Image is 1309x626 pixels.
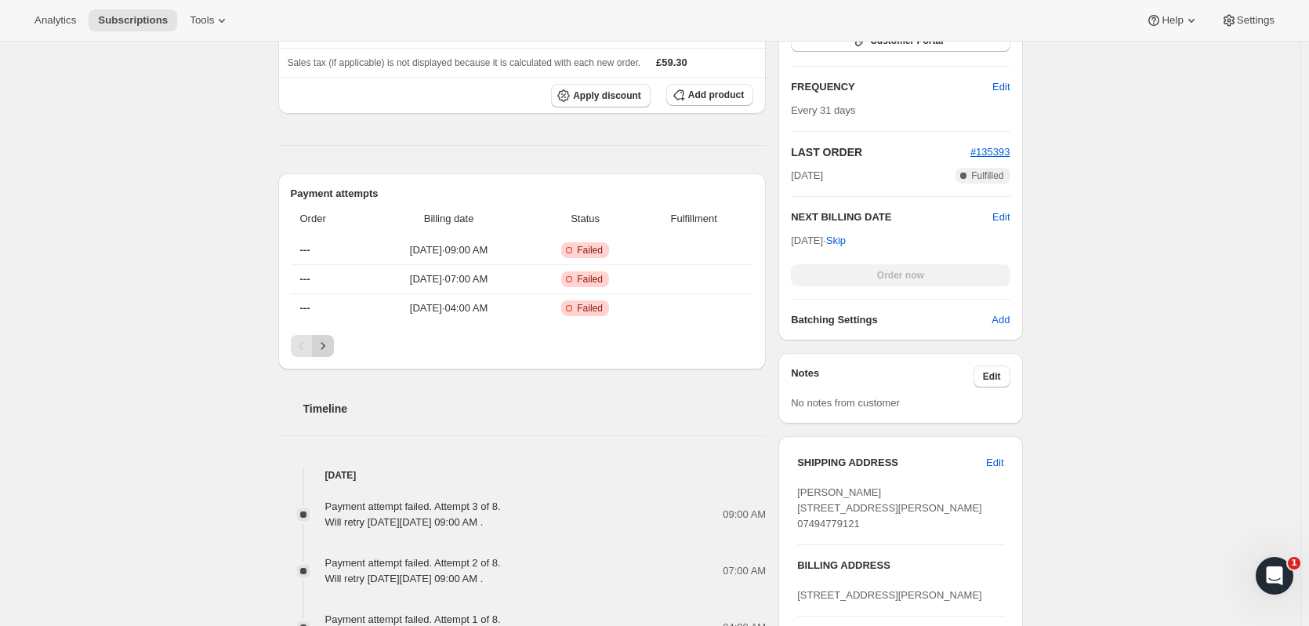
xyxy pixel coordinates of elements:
nav: Pagination [291,335,754,357]
button: Add [982,308,1019,333]
span: Failed [577,302,603,315]
span: 07:00 AM [723,563,766,579]
button: Help [1137,9,1208,31]
span: --- [300,273,310,285]
h3: SHIPPING ADDRESS [797,455,986,471]
span: Settings [1237,14,1275,27]
span: [DATE] [791,168,823,184]
span: Every 31 days [791,104,855,116]
button: Analytics [25,9,85,31]
span: --- [300,244,310,256]
span: Apply discount [573,89,641,102]
span: Skip [826,233,846,249]
button: Add product [666,84,753,106]
span: Edit [992,79,1010,95]
span: Fulfillment [644,211,744,227]
button: #135393 [970,144,1010,160]
button: Edit [983,75,1019,100]
span: Add product [688,89,744,101]
button: Next [312,335,334,357]
h2: Payment attempts [291,186,754,202]
span: Edit [983,370,1001,383]
span: Add [992,312,1010,328]
span: 1 [1288,557,1300,570]
iframe: Intercom live chat [1256,557,1293,595]
button: Settings [1212,9,1284,31]
div: Payment attempt failed. Attempt 2 of 8. Will retry [DATE][DATE] 09:00 AM . [325,555,501,587]
span: [DATE] · 09:00 AM [371,242,527,258]
span: Analytics [34,14,76,27]
span: Help [1162,14,1183,27]
button: Tools [180,9,239,31]
h2: Timeline [303,401,767,417]
span: 09:00 AM [723,507,766,522]
span: [STREET_ADDRESS][PERSON_NAME] [797,589,982,601]
button: Edit [992,209,1010,225]
span: [DATE] · 04:00 AM [371,300,527,316]
span: [DATE] · 07:00 AM [371,271,527,287]
h3: BILLING ADDRESS [797,558,1003,573]
span: No notes from customer [791,397,900,409]
th: Order [291,202,367,236]
span: Status [536,211,634,227]
h2: FREQUENCY [791,79,992,95]
span: Edit [986,455,1003,471]
a: #135393 [970,146,1010,158]
span: Fulfilled [971,169,1003,182]
h2: LAST ORDER [791,144,970,160]
button: Edit [974,366,1010,388]
h6: Batching Settings [791,312,992,328]
span: Tools [190,14,214,27]
span: Failed [577,273,603,286]
span: [PERSON_NAME] [STREET_ADDRESS][PERSON_NAME] 07494779121 [797,486,982,530]
span: --- [300,302,310,314]
h4: [DATE] [278,468,767,483]
span: Billing date [371,211,527,227]
span: £59.30 [656,56,687,68]
span: Subscriptions [98,14,168,27]
span: [DATE] · [791,235,846,246]
span: Failed [577,244,603,257]
button: Skip [817,228,855,253]
button: Apply discount [551,84,651,107]
button: Edit [977,450,1013,475]
h3: Notes [791,366,974,388]
div: Payment attempt failed. Attempt 3 of 8. Will retry [DATE][DATE] 09:00 AM . [325,499,501,530]
span: Sales tax (if applicable) is not displayed because it is calculated with each new order. [288,57,641,68]
h2: NEXT BILLING DATE [791,209,992,225]
button: Subscriptions [89,9,177,31]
